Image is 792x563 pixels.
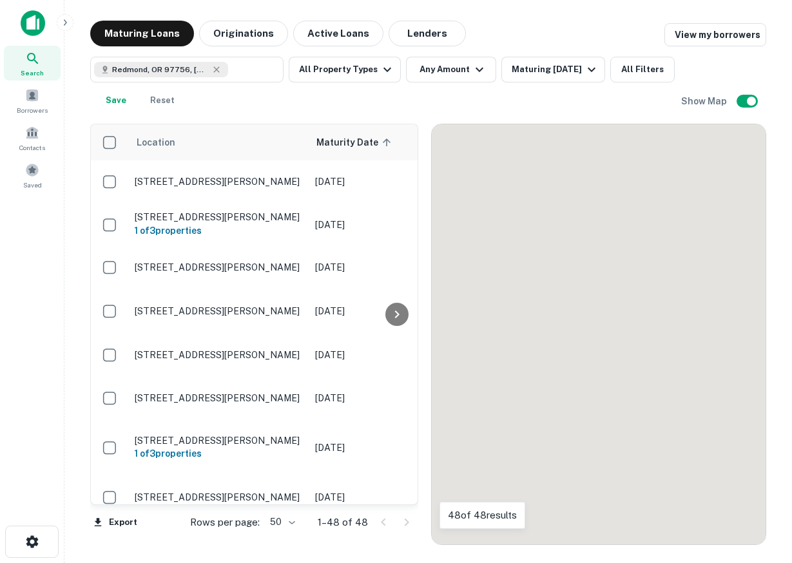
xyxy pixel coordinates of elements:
[21,68,44,78] span: Search
[315,260,412,274] p: [DATE]
[406,57,496,82] button: Any Amount
[136,135,175,150] span: Location
[315,490,412,504] p: [DATE]
[4,46,61,81] a: Search
[135,491,302,503] p: [STREET_ADDRESS][PERSON_NAME]
[142,88,183,113] button: Reset
[135,224,302,238] h6: 1 of 3 properties
[265,513,297,531] div: 50
[315,218,412,232] p: [DATE]
[199,21,288,46] button: Originations
[4,158,61,193] a: Saved
[681,94,729,108] h6: Show Map
[4,120,61,155] a: Contacts
[112,64,209,75] span: Redmond, OR 97756, [GEOGRAPHIC_DATA]
[728,460,792,522] iframe: Chat Widget
[432,124,766,544] div: 0 0
[90,21,194,46] button: Maturing Loans
[315,348,412,362] p: [DATE]
[610,57,675,82] button: All Filters
[135,262,302,273] p: [STREET_ADDRESS][PERSON_NAME]
[315,175,412,189] p: [DATE]
[309,124,418,160] th: Maturity Date
[135,305,302,317] p: [STREET_ADDRESS][PERSON_NAME]
[190,515,260,530] p: Rows per page:
[4,83,61,118] a: Borrowers
[128,124,309,160] th: Location
[21,10,45,36] img: capitalize-icon.png
[664,23,766,46] a: View my borrowers
[318,515,368,530] p: 1–48 of 48
[293,21,383,46] button: Active Loans
[135,176,302,187] p: [STREET_ADDRESS][PERSON_NAME]
[135,446,302,461] h6: 1 of 3 properties
[501,57,605,82] button: Maturing [DATE]
[95,88,137,113] button: Save your search to get updates of matches that match your search criteria.
[135,392,302,404] p: [STREET_ADDRESS][PERSON_NAME]
[135,211,302,223] p: [STREET_ADDRESS][PERSON_NAME]
[23,180,42,190] span: Saved
[19,142,45,153] span: Contacts
[315,391,412,405] p: [DATE]
[316,135,395,150] span: Maturity Date
[90,513,140,532] button: Export
[389,21,466,46] button: Lenders
[448,508,517,523] p: 48 of 48 results
[315,304,412,318] p: [DATE]
[135,349,302,361] p: [STREET_ADDRESS][PERSON_NAME]
[289,57,401,82] button: All Property Types
[512,62,599,77] div: Maturing [DATE]
[135,435,302,446] p: [STREET_ADDRESS][PERSON_NAME]
[17,105,48,115] span: Borrowers
[315,441,412,455] p: [DATE]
